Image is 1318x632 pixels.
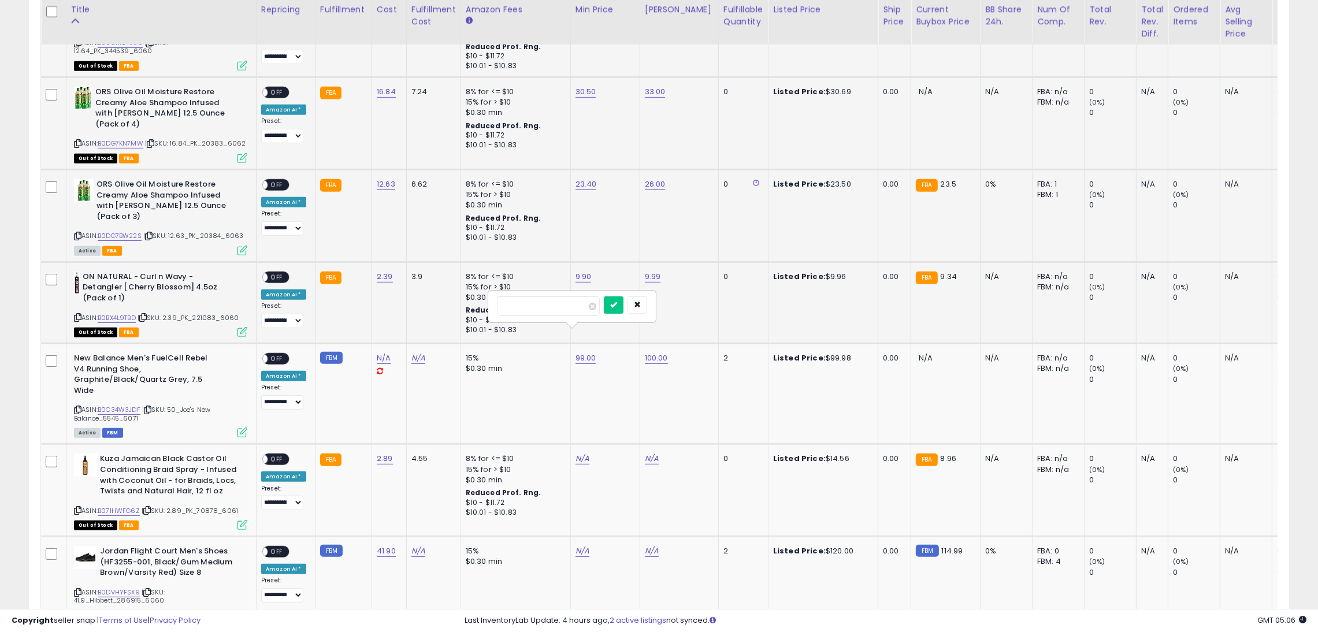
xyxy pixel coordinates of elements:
[1037,353,1075,363] div: FBA: n/a
[723,353,759,363] div: 2
[377,271,393,282] a: 2.39
[1141,179,1159,189] div: N/A
[1141,87,1159,97] div: N/A
[411,545,425,557] a: N/A
[466,200,562,210] div: $0.30 min
[74,272,80,295] img: 316TuKDdGXL._SL40_.jpg
[466,87,562,97] div: 8% for <= $10
[1037,189,1075,200] div: FBM: 1
[916,179,937,192] small: FBA
[102,428,123,438] span: FBM
[645,453,659,464] a: N/A
[1257,615,1306,626] span: 2025-08-10 05:06 GMT
[74,38,168,55] span: | SKU: 12.64_PK_344539_6060
[1037,272,1075,282] div: FBA: n/a
[466,508,562,518] div: $10.01 - $10.83
[466,42,541,51] b: Reduced Prof. Rng.
[645,352,668,364] a: 100.00
[1037,282,1075,292] div: FBM: n/a
[1173,98,1189,107] small: (0%)
[1089,200,1136,210] div: 0
[98,405,140,415] a: B0C34W3JDF
[74,179,94,202] img: 416hpW7slaL._SL40_.jpg
[377,86,396,98] a: 16.84
[1089,465,1105,474] small: (0%)
[610,615,666,626] a: 2 active listings
[773,545,826,556] b: Listed Price:
[466,107,562,118] div: $0.30 min
[1089,282,1105,292] small: (0%)
[883,3,906,28] div: Ship Price
[1225,353,1263,363] div: N/A
[773,546,869,556] div: $120.00
[119,154,139,163] span: FBA
[576,352,596,364] a: 99.00
[941,271,957,282] span: 9.34
[1089,364,1105,373] small: (0%)
[377,179,395,190] a: 12.63
[74,154,117,163] span: All listings that are currently out of stock and unavailable for purchase on Amazon
[74,272,247,336] div: ASIN:
[74,405,210,422] span: | SKU: 50_Joe's New Balance_5545_6071
[261,302,306,328] div: Preset:
[268,547,286,557] span: OFF
[773,272,869,282] div: $9.96
[1089,3,1131,28] div: Total Rev.
[1173,567,1220,578] div: 0
[466,131,562,140] div: $10 - $11.72
[74,353,214,399] b: New Balance Men's FuelCell Rebel V4 Running Shoe, Graphite/Black/Quartz Grey, 7.5 Wide
[466,3,566,16] div: Amazon Fees
[95,87,236,132] b: ORS Olive Oil Moisture Restore Creamy Aloe Shampoo Infused with [PERSON_NAME] 12.5 Ounce (Pack of 4)
[74,453,247,529] div: ASIN:
[74,328,117,337] span: All listings that are currently out of stock and unavailable for purchase on Amazon
[1173,292,1220,303] div: 0
[466,213,541,223] b: Reduced Prof. Rng.
[1173,179,1220,189] div: 0
[723,179,759,189] div: 0
[74,61,117,71] span: All listings that are currently out of stock and unavailable for purchase on Amazon
[1089,292,1136,303] div: 0
[1173,3,1215,28] div: Ordered Items
[1141,3,1163,40] div: Total Rev. Diff.
[1089,475,1136,485] div: 0
[916,3,975,28] div: Current Buybox Price
[320,272,341,284] small: FBA
[1225,179,1263,189] div: N/A
[1089,87,1136,97] div: 0
[576,271,592,282] a: 9.90
[74,546,97,569] img: 31WLVMM6B-L._SL40_.jpg
[985,179,1023,189] div: 0%
[466,140,562,150] div: $10.01 - $10.83
[466,223,562,233] div: $10 - $11.72
[466,315,562,325] div: $10 - $11.72
[466,272,562,282] div: 8% for <= $10
[1037,546,1075,556] div: FBA: 0
[100,546,240,581] b: Jordan Flight Court Men's Shoes (HF3255-001, Black/Gum Medium Brown/Varsity Red) Size 8
[1173,465,1189,474] small: (0%)
[261,117,306,143] div: Preset:
[261,38,306,64] div: Preset:
[1173,272,1220,282] div: 0
[320,3,367,16] div: Fulfillment
[1037,3,1079,28] div: Num of Comp.
[1141,453,1159,464] div: N/A
[74,428,101,438] span: All listings currently available for purchase on Amazon
[466,498,562,508] div: $10 - $11.72
[773,353,869,363] div: $99.98
[1141,353,1159,363] div: N/A
[12,615,201,626] div: seller snap | |
[576,86,596,98] a: 30.50
[261,564,306,574] div: Amazon AI *
[723,453,759,464] div: 0
[1173,190,1189,199] small: (0%)
[143,231,243,240] span: | SKU: 12.63_PK_20384_6063
[74,588,165,605] span: | SKU: 41.9_Hibbett_286915_6060
[466,97,562,107] div: 15% for > $10
[1225,546,1263,556] div: N/A
[83,272,223,307] b: ON NATURAL - Curl n Wavy - Detangler [Cherry Blossom] 4.5oz (Pack of 1)
[320,87,341,99] small: FBA
[1225,453,1263,464] div: N/A
[98,588,140,597] a: B0DVHYFSX9
[919,352,933,363] span: N/A
[1173,282,1189,292] small: (0%)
